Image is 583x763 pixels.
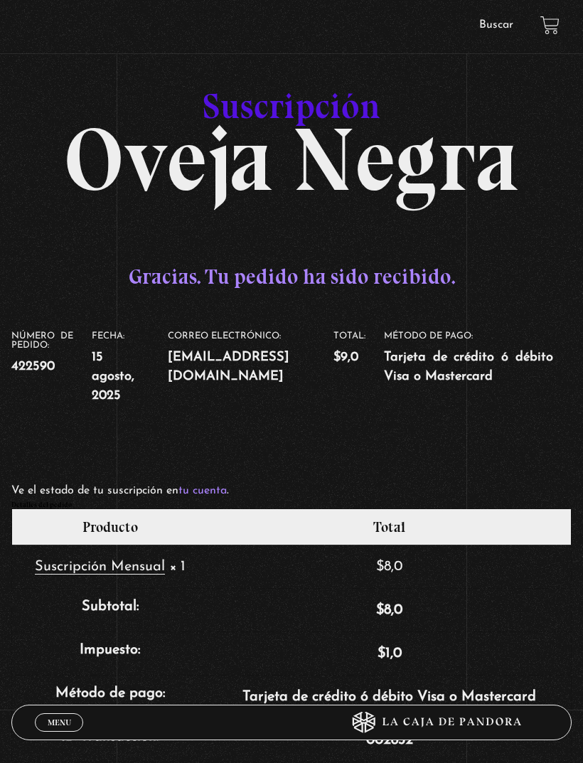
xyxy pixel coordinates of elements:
p: Gracias. Tu pedido ha sido recibido. [11,257,571,296]
strong: Tarjeta de crédito ó débito Visa o Mastercard [384,348,552,387]
span: $ [376,560,384,574]
span: Cerrar [43,730,76,740]
th: Total [208,509,571,545]
span: 1,0 [378,646,402,661]
th: ID Transacción: [12,718,208,762]
th: Producto [12,509,208,545]
span: $ [333,351,341,364]
a: View your shopping cart [540,16,560,35]
span: Suscripción [203,85,380,127]
th: Método de pago: [12,675,208,718]
a: Suscripción Mensual [35,560,165,575]
th: Subtotal: [12,588,208,631]
bdi: 8,0 [376,560,402,574]
a: tu cuenta [178,485,227,496]
span: Menu [48,718,71,727]
strong: 15 agosto, 2025 [92,348,149,406]
th: Impuesto: [12,631,208,675]
p: Ve el estado de tu suscripción en . [11,481,571,501]
li: Método de pago: [384,331,571,387]
li: Fecha: [92,331,167,406]
span: Suscripción [35,560,107,574]
span: $ [378,646,385,661]
a: Buscar [479,19,513,31]
bdi: 9,0 [333,351,358,364]
span: 8,0 [376,603,402,617]
td: Tarjeta de crédito ó débito Visa o Mastercard [208,675,571,718]
li: Correo electrónico: [168,331,334,387]
h2: Detalles del pedido [11,501,571,508]
strong: 422590 [11,357,73,376]
strong: [EMAIL_ADDRESS][DOMAIN_NAME] [168,348,316,387]
h1: Oveja Negra [11,61,571,186]
li: Número de pedido: [11,331,92,376]
strong: × 1 [169,560,186,574]
span: $ [376,603,384,617]
li: Total: [333,331,384,367]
